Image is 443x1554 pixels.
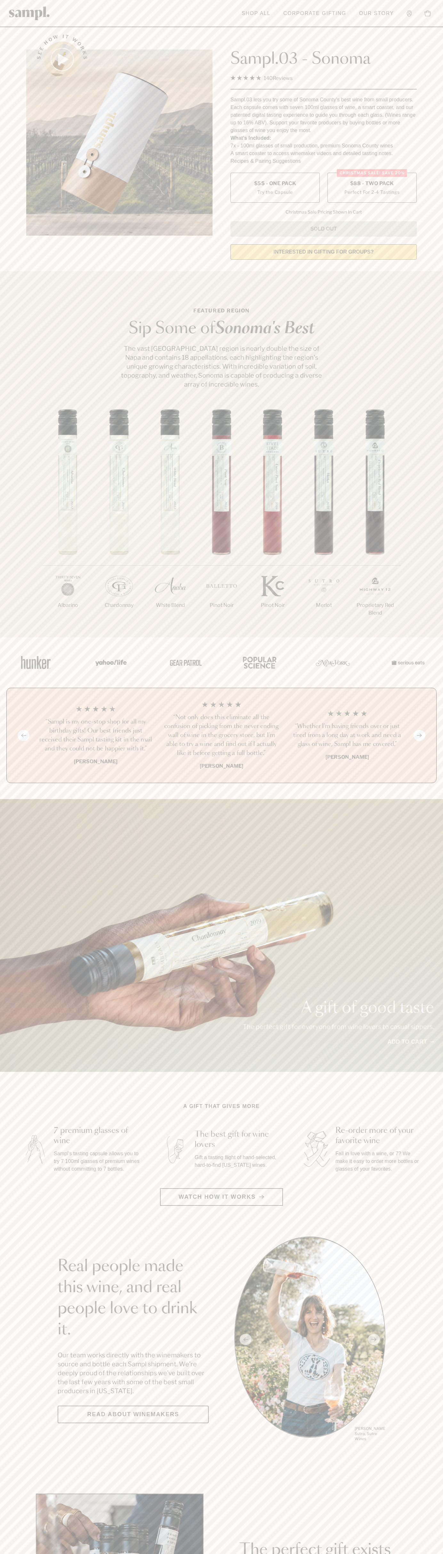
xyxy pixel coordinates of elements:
li: 2 / 4 [164,701,279,770]
li: 4 / 7 [196,409,247,630]
li: 3 / 7 [145,409,196,630]
div: slide 1 [234,1236,385,1442]
button: Sold Out [230,221,417,237]
li: 7 / 7 [350,409,401,637]
p: Gift a tasting flight of hand-selected, hard-to-find [US_STATE] wines. [195,1154,282,1169]
a: Corporate Gifting [280,6,350,20]
small: Try the Capsule [257,189,293,195]
span: Reviews [273,75,293,81]
p: Proprietary Red Blend [350,601,401,617]
p: The perfect gift for everyone from wine lovers to casual sippers. [243,1022,434,1031]
ul: carousel [234,1236,385,1442]
div: Sampl.03 lets you try some of Sonoma County's best wine from small producers. Each capsule comes ... [230,96,417,134]
em: Sonoma's Best [215,321,315,336]
a: Shop All [238,6,274,20]
img: Sampl logo [9,6,50,20]
img: Artboard_6_04f9a106-072f-468a-bdd7-f11783b05722_x450.png [91,649,129,676]
img: Artboard_3_0b291449-6e8c-4d07-b2c2-3f3601a19cd1_x450.png [314,649,352,676]
p: Merlot [298,601,350,609]
b: [PERSON_NAME] [74,758,117,765]
h3: “Not only does this eliminate all the confusion of picking from the never ending wall of wine in ... [164,713,279,758]
p: The vast [GEOGRAPHIC_DATA] region is nearly double the size of Napa and contains 18 appellations,... [119,344,324,389]
span: $88 - Two Pack [350,180,394,187]
h1: Sampl.03 - Sonoma [230,50,417,69]
li: 6 / 7 [298,409,350,630]
img: Sampl.03 - Sonoma [26,50,213,236]
a: Read about Winemakers [58,1406,209,1423]
li: Christmas Sale Pricing Shown In Cart [282,209,365,215]
h3: “Whether I'm having friends over or just tired from a long day at work and need a glass of wine, ... [289,722,405,749]
div: 140Reviews [230,74,293,82]
p: Sampl's tasting capsule allows you to try 7 100ml glasses of premium wines without committing to ... [54,1150,141,1173]
span: 140 [264,75,273,81]
a: interested in gifting for groups? [230,244,417,260]
h2: Real people made this wine, and real people love to drink it. [58,1256,209,1340]
p: Featured Region [119,307,324,315]
a: Add to cart [387,1038,434,1046]
li: 1 / 7 [42,409,93,630]
button: Watch how it works [160,1188,283,1206]
b: [PERSON_NAME] [326,754,369,760]
h2: A gift that gives more [183,1103,260,1110]
li: 2 / 7 [93,409,145,630]
small: Perfect For 2-4 Tastings [344,189,399,195]
p: Our team works directly with the winemakers to source and bottle each Sampl shipment. We’re deepl... [58,1351,209,1395]
p: [PERSON_NAME] Sutro, Sutro Wines [355,1426,385,1441]
img: Artboard_7_5b34974b-f019-449e-91fb-745f8d0877ee_x450.png [388,649,426,676]
p: Albarino [42,601,93,609]
p: A gift of good taste [243,1001,434,1016]
li: Recipes & Pairing Suggestions [230,157,417,165]
b: [PERSON_NAME] [200,763,243,769]
p: Pinot Noir [247,601,298,609]
li: A smart coaster to access winemaker videos and detailed tasting notes. [230,150,417,157]
li: 5 / 7 [247,409,298,630]
h3: Re-order more of your favorite wine [335,1126,423,1146]
h3: 7 premium glasses of wine [54,1126,141,1146]
h2: Sip Some of [119,321,324,336]
p: Fall in love with a wine, or 7? We make it easy to order more bottles or glasses of your favorites. [335,1150,423,1173]
span: $55 - One Pack [254,180,296,187]
div: Christmas SALE! Save 20% [337,169,407,177]
img: Artboard_1_c8cd28af-0030-4af1-819c-248e302c7f06_x450.png [17,649,55,676]
p: Pinot Noir [196,601,247,609]
li: 7x - 100ml glasses of small production, premium Sonoma County wines [230,142,417,150]
h3: The best gift for wine lovers [195,1129,282,1150]
strong: What’s Included: [230,135,271,141]
img: Artboard_4_28b4d326-c26e-48f9-9c80-911f17d6414e_x450.png [239,649,278,676]
li: 1 / 4 [38,701,154,770]
h3: “Sampl is my one-stop shop for all my birthday gifts! Our best friends just received their Sampl ... [38,718,154,753]
button: Next slide [414,730,425,741]
button: See how it works [44,42,80,77]
p: Chardonnay [93,601,145,609]
button: Previous slide [18,730,29,741]
li: 3 / 4 [289,701,405,770]
img: Artboard_5_7fdae55a-36fd-43f7-8bfd-f74a06a2878e_x450.png [165,649,204,676]
a: Our Story [356,6,397,20]
p: White Blend [145,601,196,609]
